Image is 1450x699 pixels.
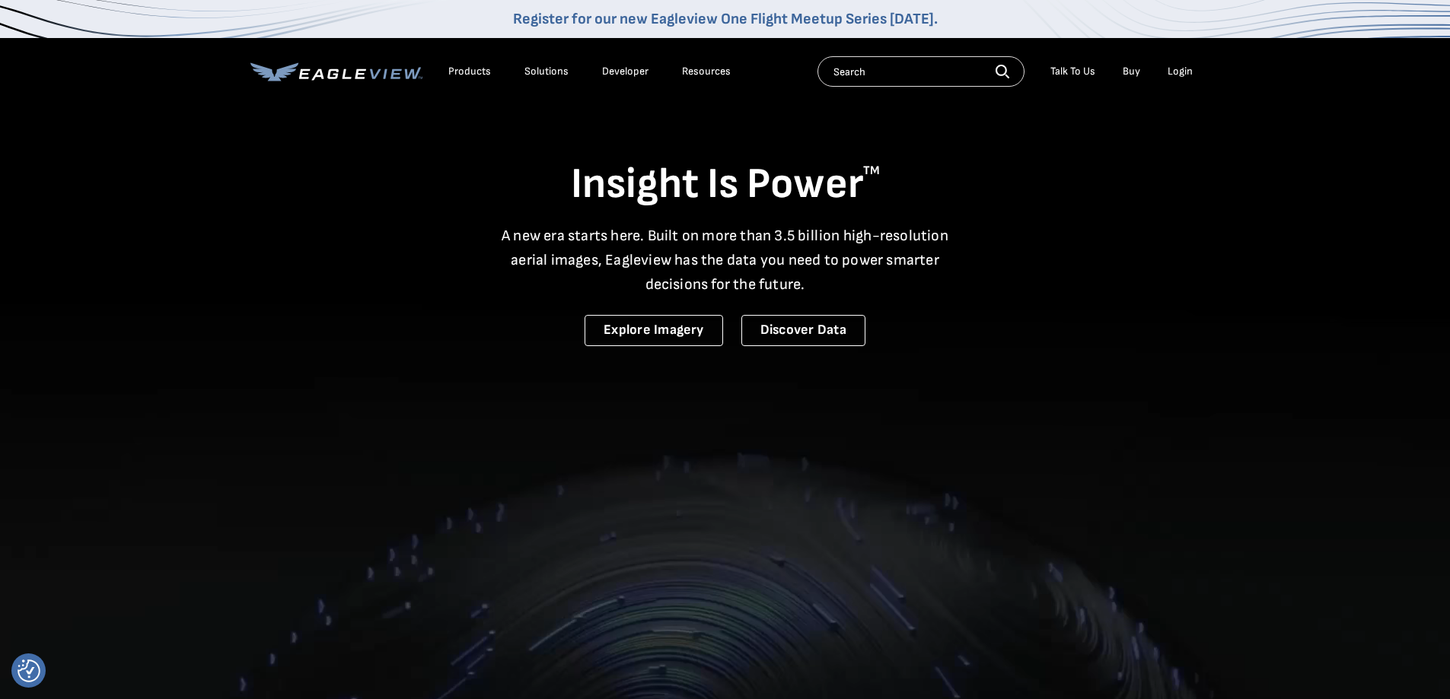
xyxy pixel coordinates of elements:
a: Explore Imagery [585,315,723,346]
a: Register for our new Eagleview One Flight Meetup Series [DATE]. [513,10,938,28]
input: Search [817,56,1025,87]
img: Revisit consent button [18,659,40,682]
a: Developer [602,65,649,78]
div: Resources [682,65,731,78]
div: Login [1168,65,1193,78]
button: Consent Preferences [18,659,40,682]
div: Solutions [524,65,569,78]
div: Products [448,65,491,78]
a: Buy [1123,65,1140,78]
p: A new era starts here. Built on more than 3.5 billion high-resolution aerial images, Eagleview ha... [492,224,958,297]
div: Talk To Us [1050,65,1095,78]
h1: Insight Is Power [250,158,1200,211]
sup: TM [863,164,880,178]
a: Discover Data [741,315,865,346]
